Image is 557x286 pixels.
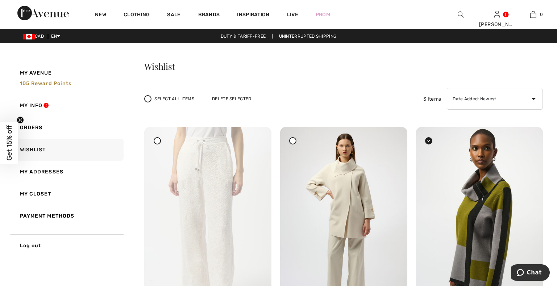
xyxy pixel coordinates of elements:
[154,96,194,102] span: Select All Items
[479,21,515,28] div: [PERSON_NAME]
[9,139,124,161] a: Wishlist
[287,11,298,18] a: Live
[316,11,330,18] a: Prom
[51,34,60,39] span: EN
[494,11,500,18] a: Sign In
[198,12,220,19] a: Brands
[9,94,124,117] a: My Info
[9,183,124,205] a: My Closet
[23,34,35,39] img: Canadian Dollar
[530,10,536,19] img: My Bag
[494,10,500,19] img: My Info
[511,264,550,282] iframe: Opens a widget where you can chat to one of our agents
[144,62,543,71] h3: Wishlist
[9,205,124,227] a: Payment Methods
[9,234,124,257] a: Log out
[237,12,269,19] span: Inspiration
[23,34,47,39] span: CAD
[515,10,551,19] a: 0
[203,96,260,102] div: Delete Selected
[17,6,69,20] img: 1ère Avenue
[124,12,150,19] a: Clothing
[458,10,464,19] img: search the website
[20,69,52,77] span: My Avenue
[423,95,441,103] span: 3 Items
[20,80,72,87] span: 105 Reward points
[540,11,543,18] span: 0
[5,125,13,161] span: Get 15% off
[95,12,106,19] a: New
[9,117,124,139] a: Orders
[167,12,180,19] a: Sale
[9,161,124,183] a: My Addresses
[17,117,24,124] button: Close teaser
